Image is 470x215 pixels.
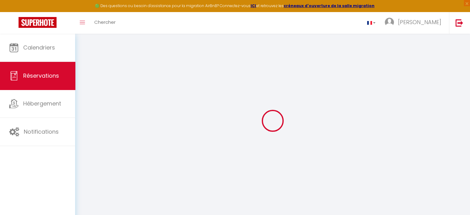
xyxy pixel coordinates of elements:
[398,18,441,26] span: [PERSON_NAME]
[5,2,23,21] button: Ouvrir le widget de chat LiveChat
[23,44,55,51] span: Calendriers
[455,19,463,27] img: logout
[251,3,256,8] a: ICI
[90,12,120,34] a: Chercher
[23,72,59,80] span: Réservations
[385,18,394,27] img: ...
[23,100,61,107] span: Hébergement
[19,17,57,28] img: Super Booking
[94,19,116,25] span: Chercher
[380,12,449,34] a: ... [PERSON_NAME]
[24,128,59,135] span: Notifications
[284,3,375,8] a: créneaux d'ouverture de la salle migration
